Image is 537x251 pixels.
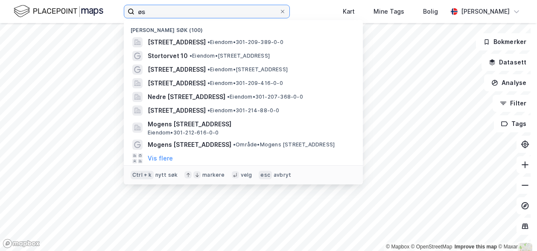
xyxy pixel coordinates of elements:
[494,210,537,251] iframe: Chat Widget
[134,5,279,18] input: Søk på adresse, matrikkel, gårdeiere, leietakere eller personer
[227,93,230,100] span: •
[207,80,210,86] span: •
[148,153,173,163] button: Vis flere
[148,140,231,150] span: Mogens [STREET_ADDRESS]
[207,107,280,114] span: Eiendom • 301-214-88-0-0
[241,172,252,178] div: velg
[207,66,288,73] span: Eiendom • [STREET_ADDRESS]
[386,244,409,250] a: Mapbox
[148,92,225,102] span: Nedre [STREET_ADDRESS]
[148,129,219,136] span: Eiendom • 301-212-616-0-0
[227,93,303,100] span: Eiendom • 301-207-368-0-0
[455,244,497,250] a: Improve this map
[148,51,188,61] span: Stortorvet 10
[374,6,404,17] div: Mine Tags
[484,74,534,91] button: Analyse
[14,4,103,19] img: logo.f888ab2527a4732fd821a326f86c7f29.svg
[148,105,206,116] span: [STREET_ADDRESS]
[124,20,363,35] div: [PERSON_NAME] søk (100)
[148,119,353,129] span: Mogens [STREET_ADDRESS]
[190,53,192,59] span: •
[207,39,283,46] span: Eiendom • 301-209-389-0-0
[148,64,206,75] span: [STREET_ADDRESS]
[494,115,534,132] button: Tags
[190,53,270,59] span: Eiendom • [STREET_ADDRESS]
[148,78,206,88] span: [STREET_ADDRESS]
[476,33,534,50] button: Bokmerker
[3,239,40,248] a: Mapbox homepage
[207,107,210,114] span: •
[259,171,272,179] div: esc
[233,141,335,148] span: Område • Mogens [STREET_ADDRESS]
[131,171,154,179] div: Ctrl + k
[274,172,291,178] div: avbryt
[202,172,225,178] div: markere
[461,6,510,17] div: [PERSON_NAME]
[493,95,534,112] button: Filter
[233,141,236,148] span: •
[148,37,206,47] span: [STREET_ADDRESS]
[482,54,534,71] button: Datasett
[155,172,178,178] div: nytt søk
[207,39,210,45] span: •
[343,6,355,17] div: Kart
[207,80,283,87] span: Eiendom • 301-209-416-0-0
[207,66,210,73] span: •
[423,6,438,17] div: Bolig
[411,244,452,250] a: OpenStreetMap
